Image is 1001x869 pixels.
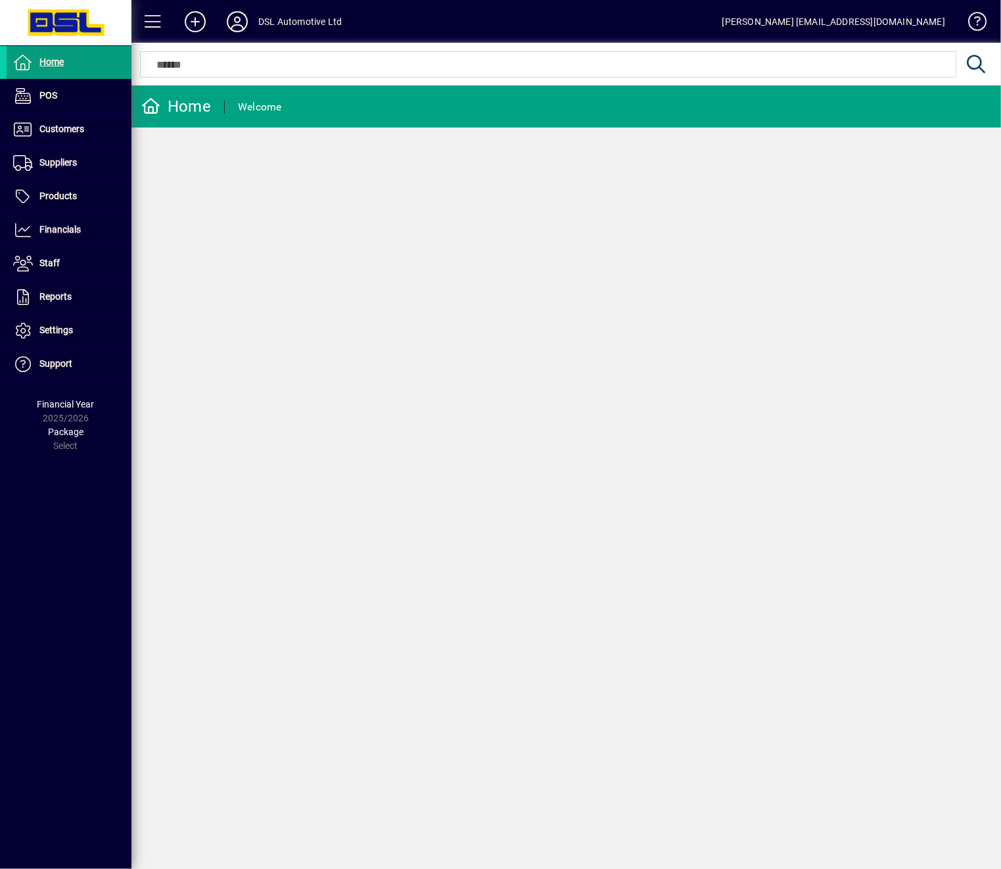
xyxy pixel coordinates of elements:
[39,291,72,302] span: Reports
[39,224,81,235] span: Financials
[7,348,131,381] a: Support
[958,3,985,45] a: Knowledge Base
[238,97,282,118] div: Welcome
[7,113,131,146] a: Customers
[7,180,131,213] a: Products
[174,10,216,34] button: Add
[7,214,131,247] a: Financials
[39,90,57,101] span: POS
[39,258,60,268] span: Staff
[39,57,64,67] span: Home
[37,399,95,410] span: Financial Year
[39,124,84,134] span: Customers
[39,325,73,335] span: Settings
[39,358,72,369] span: Support
[258,11,342,32] div: DSL Automotive Ltd
[722,11,945,32] div: [PERSON_NAME] [EMAIL_ADDRESS][DOMAIN_NAME]
[48,427,83,437] span: Package
[7,80,131,112] a: POS
[7,314,131,347] a: Settings
[39,191,77,201] span: Products
[7,247,131,280] a: Staff
[39,157,77,168] span: Suppliers
[141,96,211,117] div: Home
[216,10,258,34] button: Profile
[7,281,131,314] a: Reports
[7,147,131,179] a: Suppliers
